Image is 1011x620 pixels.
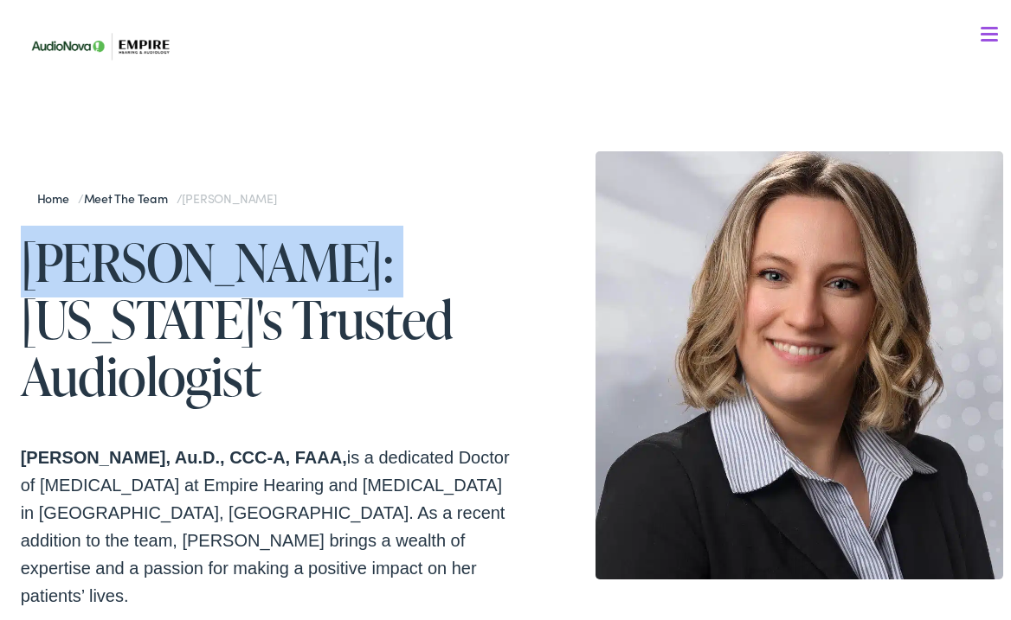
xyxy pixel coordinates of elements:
a: What We Offer [34,69,1004,123]
a: Meet the Team [84,185,177,202]
strong: [PERSON_NAME], Au.D., CCC-A, FAAA, [21,444,347,463]
p: is a dedicated Doctor of [MEDICAL_DATA] at Empire Hearing and [MEDICAL_DATA] in [GEOGRAPHIC_DATA]... [21,439,512,605]
a: Home [37,185,78,202]
span: [PERSON_NAME] [182,185,276,202]
h1: [PERSON_NAME]: [US_STATE]'s Trusted Audiologist [21,229,512,400]
span: / / [37,185,277,202]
